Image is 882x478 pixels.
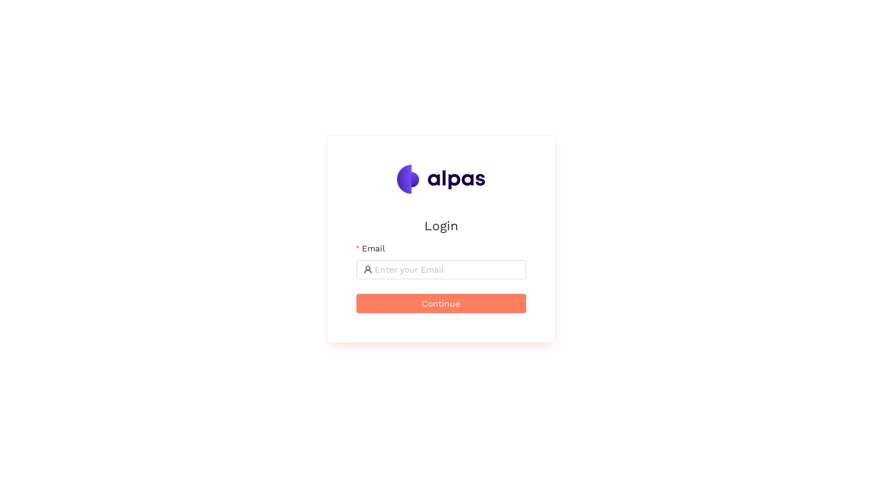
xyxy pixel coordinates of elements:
input: Email [375,263,519,276]
span: Continue [422,297,460,310]
span: user [364,265,372,274]
button: Continue [356,294,526,313]
h2: Login [356,216,526,236]
img: Alpas.ai Logo [397,165,486,194]
label: Email [356,242,385,255]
